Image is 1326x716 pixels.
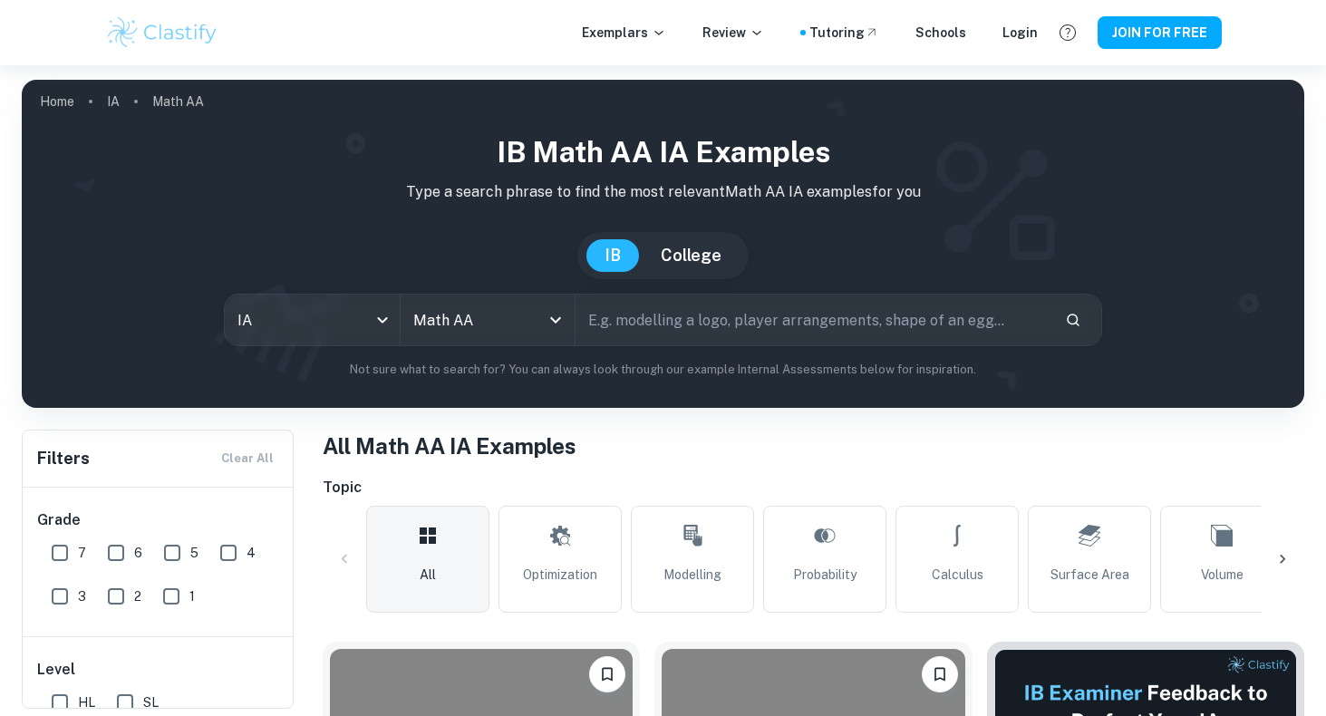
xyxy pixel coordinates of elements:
button: Please log in to bookmark exemplars [922,656,958,692]
span: 6 [134,543,142,563]
button: Help and Feedback [1052,17,1083,48]
p: Review [702,23,764,43]
h1: All Math AA IA Examples [323,430,1304,462]
button: IB [586,239,639,272]
input: E.g. modelling a logo, player arrangements, shape of an egg... [576,295,1050,345]
p: Exemplars [582,23,666,43]
h6: Filters [37,446,90,471]
span: 2 [134,586,141,606]
span: Volume [1201,565,1244,585]
a: IA [107,89,120,114]
span: Surface Area [1050,565,1129,585]
a: Home [40,89,74,114]
p: Not sure what to search for? You can always look through our example Internal Assessments below f... [36,361,1290,379]
img: Clastify logo [105,15,220,51]
span: 7 [78,543,86,563]
span: 4 [247,543,256,563]
p: Math AA [152,92,204,111]
button: Search [1058,305,1089,335]
button: Open [543,307,568,333]
span: Optimization [523,565,597,585]
span: 5 [190,543,198,563]
img: profile cover [22,80,1304,408]
button: Please log in to bookmark exemplars [589,656,625,692]
h6: Topic [323,477,1304,498]
span: All [420,565,436,585]
h1: IB Math AA IA examples [36,131,1290,174]
span: 1 [189,586,195,606]
span: SL [143,692,159,712]
span: Modelling [663,565,721,585]
a: Login [1002,23,1038,43]
span: HL [78,692,95,712]
div: IA [225,295,399,345]
button: College [643,239,740,272]
span: Probability [793,565,857,585]
a: Schools [915,23,966,43]
button: JOIN FOR FREE [1098,16,1222,49]
h6: Grade [37,509,280,531]
h6: Level [37,659,280,681]
a: Tutoring [809,23,879,43]
p: Type a search phrase to find the most relevant Math AA IA examples for you [36,181,1290,203]
span: 3 [78,586,86,606]
span: Calculus [932,565,983,585]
